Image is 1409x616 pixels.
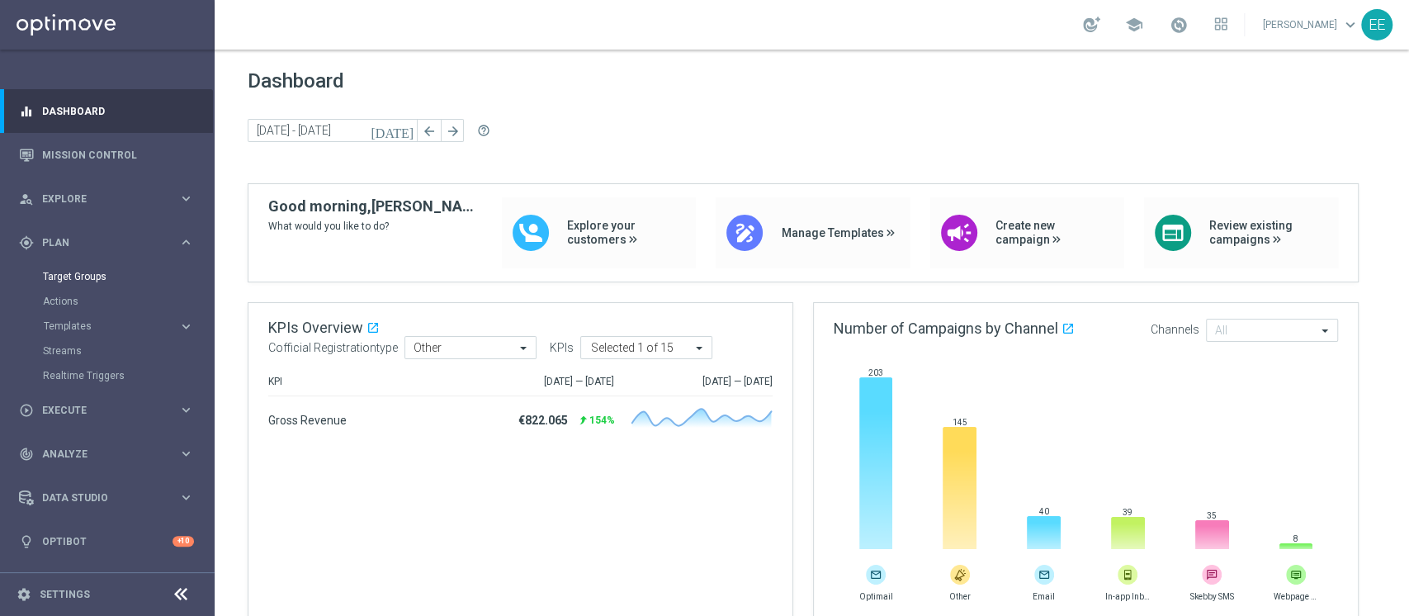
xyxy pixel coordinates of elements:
[44,321,178,331] div: Templates
[43,295,172,308] a: Actions
[43,289,213,314] div: Actions
[178,235,194,250] i: keyboard_arrow_right
[43,339,213,363] div: Streams
[19,192,34,206] i: person_search
[43,314,213,339] div: Templates
[19,447,34,462] i: track_changes
[43,320,195,333] button: Templates keyboard_arrow_right
[42,238,178,248] span: Plan
[18,535,195,548] button: lightbulb Optibot +10
[18,404,195,417] button: play_circle_outline Execute keyboard_arrow_right
[19,235,34,250] i: gps_fixed
[43,264,213,289] div: Target Groups
[178,490,194,505] i: keyboard_arrow_right
[42,405,178,415] span: Execute
[43,270,172,283] a: Target Groups
[43,344,172,358] a: Streams
[19,235,178,250] div: Plan
[1341,16,1359,34] span: keyboard_arrow_down
[19,133,194,177] div: Mission Control
[18,491,195,505] button: Data Studio keyboard_arrow_right
[43,363,213,388] div: Realtime Triggers
[42,194,178,204] span: Explore
[19,403,34,418] i: play_circle_outline
[42,449,178,459] span: Analyze
[42,519,173,563] a: Optibot
[19,519,194,563] div: Optibot
[17,587,31,602] i: settings
[178,402,194,418] i: keyboard_arrow_right
[19,490,178,505] div: Data Studio
[42,493,178,503] span: Data Studio
[18,236,195,249] button: gps_fixed Plan keyboard_arrow_right
[40,590,90,599] a: Settings
[1125,16,1143,34] span: school
[18,149,195,162] button: Mission Control
[19,89,194,133] div: Dashboard
[18,105,195,118] button: equalizer Dashboard
[178,446,194,462] i: keyboard_arrow_right
[42,133,194,177] a: Mission Control
[178,319,194,334] i: keyboard_arrow_right
[1261,12,1361,37] a: [PERSON_NAME]keyboard_arrow_down
[18,448,195,461] button: track_changes Analyze keyboard_arrow_right
[1361,9,1392,40] div: EE
[19,534,34,549] i: lightbulb
[19,403,178,418] div: Execute
[44,321,162,331] span: Templates
[19,192,178,206] div: Explore
[173,536,194,547] div: +10
[43,369,172,382] a: Realtime Triggers
[42,89,194,133] a: Dashboard
[19,104,34,119] i: equalizer
[18,192,195,206] button: person_search Explore keyboard_arrow_right
[19,447,178,462] div: Analyze
[178,191,194,206] i: keyboard_arrow_right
